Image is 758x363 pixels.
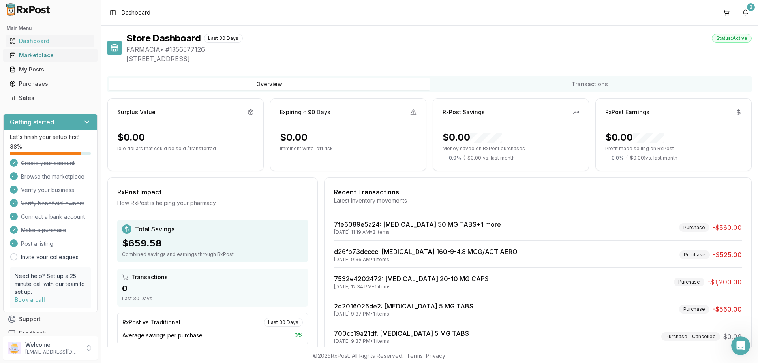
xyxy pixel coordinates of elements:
[9,80,91,88] div: Purchases
[122,331,204,339] span: Average savings per purchase:
[3,326,98,340] button: Feedback
[334,256,518,263] div: [DATE] 9:36 AM • 1 items
[25,349,80,355] p: [EMAIL_ADDRESS][DOMAIN_NAME]
[117,108,156,116] div: Surplus Value
[21,186,74,194] span: Verify your business
[661,332,720,341] div: Purchase - Cancelled
[21,213,85,221] span: Connect a bank account
[122,318,180,326] div: RxPost vs Traditional
[443,108,485,116] div: RxPost Savings
[9,66,91,73] div: My Posts
[21,253,79,261] a: Invite your colleagues
[21,240,53,248] span: Post a listing
[280,145,417,152] p: Imminent write-off risk
[135,224,174,234] span: Total Savings
[122,237,303,250] div: $659.58
[131,273,168,281] span: Transactions
[122,251,303,258] div: Combined savings and earnings through RxPost
[21,159,75,167] span: Create your account
[679,250,710,259] div: Purchase
[334,197,742,205] div: Latest inventory movements
[679,223,709,232] div: Purchase
[3,49,98,62] button: Marketplace
[463,155,515,161] span: ( - $0.00 ) vs. last month
[605,145,742,152] p: Profit made selling on RxPost
[739,6,752,19] button: 3
[6,34,94,48] a: Dashboard
[747,3,755,11] div: 3
[117,199,308,207] div: How RxPost is helping your pharmacy
[9,37,91,45] div: Dashboard
[15,272,86,296] p: Need help? Set up a 25 minute call with our team to set up.
[122,295,303,302] div: Last 30 Days
[126,54,752,64] span: [STREET_ADDRESS]
[15,296,45,303] a: Book a call
[117,145,254,152] p: Idle dollars that could be sold / transferred
[122,283,303,294] div: 0
[109,78,430,90] button: Overview
[6,62,94,77] a: My Posts
[713,223,742,232] span: -$560.00
[612,155,624,161] span: 0.0 %
[117,187,308,197] div: RxPost Impact
[334,229,501,235] div: [DATE] 11:19 AM • 2 items
[430,78,750,90] button: Transactions
[10,133,91,141] p: Let's finish your setup first!
[334,329,469,337] a: 700cc19a21df: [MEDICAL_DATA] 5 MG TABS
[9,51,91,59] div: Marketplace
[9,94,91,102] div: Sales
[605,108,649,116] div: RxPost Earnings
[122,9,150,17] span: Dashboard
[334,338,469,344] div: [DATE] 9:37 PM • 1 items
[21,199,84,207] span: Verify beneficial owners
[19,329,46,337] span: Feedback
[3,312,98,326] button: Support
[334,187,742,197] div: Recent Transactions
[6,91,94,105] a: Sales
[334,284,489,290] div: [DATE] 12:34 PM • 1 items
[126,45,752,54] span: FARMACIA • # 1356577126
[204,34,243,43] div: Last 30 Days
[334,311,473,317] div: [DATE] 9:37 PM • 1 items
[280,131,308,144] div: $0.00
[3,35,98,47] button: Dashboard
[264,318,303,327] div: Last 30 Days
[426,352,445,359] a: Privacy
[294,331,303,339] span: 0 %
[3,77,98,90] button: Purchases
[626,155,677,161] span: ( - $0.00 ) vs. last month
[334,275,489,283] a: 7532e4202472: [MEDICAL_DATA] 20-10 MG CAPS
[334,220,501,228] a: 7fe6089e5a24: [MEDICAL_DATA] 50 MG TABS+1 more
[674,278,704,286] div: Purchase
[3,63,98,76] button: My Posts
[713,305,742,314] span: -$560.00
[679,305,709,314] div: Purchase
[449,155,461,161] span: 0.0 %
[707,277,742,287] span: -$1,200.00
[8,342,21,354] img: User avatar
[122,9,150,17] nav: breadcrumb
[6,25,94,32] h2: Main Menu
[443,145,579,152] p: Money saved on RxPost purchases
[713,250,742,260] span: -$525.00
[3,3,54,16] img: RxPost Logo
[21,226,66,234] span: Make a purchase
[280,108,330,116] div: Expiring ≤ 90 Days
[6,77,94,91] a: Purchases
[6,48,94,62] a: Marketplace
[723,332,742,341] span: $0.00
[126,32,201,45] h1: Store Dashboard
[407,352,423,359] a: Terms
[605,131,664,144] div: $0.00
[712,34,752,43] div: Status: Active
[10,143,22,150] span: 88 %
[117,131,145,144] div: $0.00
[3,92,98,104] button: Sales
[25,341,80,349] p: Welcome
[334,302,473,310] a: 2d2016026de2: [MEDICAL_DATA] 5 MG TABS
[334,248,518,256] a: d26fb73dcccc: [MEDICAL_DATA] 160-9-4.8 MCG/ACT AERO
[443,131,502,144] div: $0.00
[731,336,750,355] iframe: Intercom live chat
[10,117,54,127] h3: Getting started
[21,173,84,181] span: Browse the marketplace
